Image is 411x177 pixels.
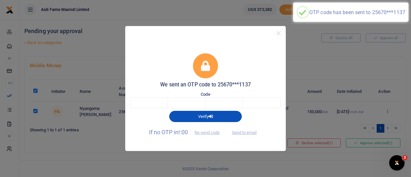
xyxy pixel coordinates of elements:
[149,129,225,136] span: If no OTP in
[402,155,407,160] span: 2
[130,82,281,88] h5: We sent an OTP code to 25670***1137
[169,111,242,122] button: Verify
[389,155,405,171] iframe: Intercom live chat
[309,9,405,15] div: OTP code has been sent to 25670***1137
[179,129,188,136] span: !:00
[201,91,210,98] label: Code
[274,29,283,38] button: Close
